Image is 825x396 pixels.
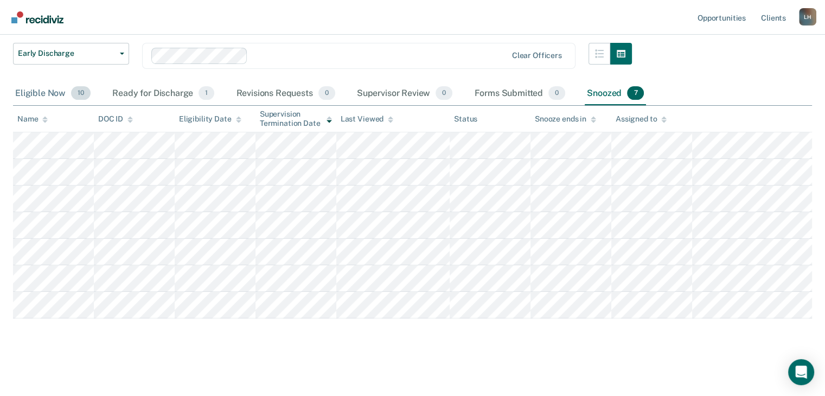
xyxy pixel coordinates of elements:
[179,114,241,124] div: Eligibility Date
[548,86,565,100] span: 0
[436,86,452,100] span: 0
[799,8,816,25] button: Profile dropdown button
[18,49,116,58] span: Early Discharge
[472,82,567,106] div: Forms Submitted0
[110,82,216,106] div: Ready for Discharge1
[260,110,332,128] div: Supervision Termination Date
[341,114,393,124] div: Last Viewed
[454,114,477,124] div: Status
[17,114,48,124] div: Name
[616,114,667,124] div: Assigned to
[512,51,562,60] div: Clear officers
[788,359,814,385] div: Open Intercom Messenger
[234,82,337,106] div: Revisions Requests0
[627,86,644,100] span: 7
[13,82,93,106] div: Eligible Now10
[13,43,129,65] button: Early Discharge
[355,82,455,106] div: Supervisor Review0
[71,86,91,100] span: 10
[199,86,214,100] span: 1
[535,114,596,124] div: Snooze ends in
[799,8,816,25] div: L H
[11,11,63,23] img: Recidiviz
[98,114,133,124] div: DOC ID
[585,82,646,106] div: Snoozed7
[318,86,335,100] span: 0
